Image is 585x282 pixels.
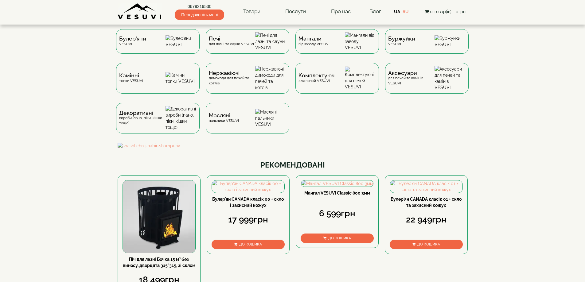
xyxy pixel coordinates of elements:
[298,36,330,46] div: від заводу VESUVI
[119,36,146,41] span: Булер'яни
[325,5,357,19] a: Про нас
[304,191,370,195] a: Мангал VESUVI Classic 800 3мм
[369,8,381,14] a: Блог
[298,73,336,83] div: для печей VESUVI
[394,9,400,14] a: UA
[430,9,466,14] span: 0 товар(ів) - 0грн
[301,234,374,243] button: До кошика
[212,240,285,249] button: До кошика
[345,67,376,90] img: Комплектуючі для печей VESUVI
[212,214,285,226] div: 17 999грн
[119,73,143,78] span: Камінні
[119,110,166,115] span: Декоративні
[203,29,292,63] a: Печідля лазні та сауни VESUVI Печі для лазні та сауни VESUVI
[255,66,286,91] img: Нержавіючі димоходи для печей та котлів
[119,36,146,46] div: VESUVI
[113,63,203,103] a: Каміннітопки VESUVI Камінні топки VESUVI
[403,9,409,14] a: RU
[298,36,330,41] span: Мангали
[175,10,224,20] span: Передзвоніть мені
[301,180,373,187] img: Мангал VESUVI Classic 800 3мм
[166,72,197,84] img: Камінні топки VESUVI
[391,197,462,208] a: Булер'ян CANADA класік 01 + скло та захисний кожух
[212,197,284,208] a: Булер'ян CANADA класік 00 + скло і захисний кожух
[390,240,463,249] button: До кошика
[209,71,255,75] span: Нержавіючі
[255,32,286,51] img: Печі для лазні та сауни VESUVI
[113,103,203,143] a: Декоративнівироби (пано, піки, кішки тощо) Декоративні вироби (пано, піки, кішки тощо)
[209,36,254,41] span: Печі
[301,207,374,220] div: 6 599грн
[118,3,162,20] img: Завод VESUVI
[209,36,254,46] div: для лазні та сауни VESUVI
[388,71,435,86] div: для печей та камінів VESUVI
[279,5,312,19] a: Послуги
[118,143,468,149] img: shashlichnij-nabir-shampuriv
[382,63,472,103] a: Аксесуаридля печей та камінів VESUVI Аксесуари для печей та камінів VESUVI
[382,29,472,63] a: БуржуйкиVESUVI Буржуйки VESUVI
[328,236,351,240] span: До кошика
[345,32,376,51] img: Мангали від заводу VESUVI
[203,103,292,143] a: Масляніпальники VESUVI Масляні пальники VESUVI
[390,180,462,193] img: Булер'ян CANADA класік 01 + скло та захисний кожух
[113,29,203,63] a: Булер'яниVESUVI Булер'яни VESUVI
[388,36,415,41] span: Буржуйки
[298,73,336,78] span: Комплектуючі
[209,113,239,123] div: пальники VESUVI
[292,29,382,63] a: Мангаливід заводу VESUVI Мангали від заводу VESUVI
[435,66,466,91] img: Аксесуари для печей та камінів VESUVI
[212,180,284,193] img: Булер'ян CANADA класік 00 + скло і захисний кожух
[166,106,197,130] img: Декоративні вироби (пано, піки, кішки тощо)
[388,36,415,46] div: VESUVI
[119,73,143,83] div: топки VESUVI
[203,63,292,103] a: Нержавіючідимоходи для печей та котлів Нержавіючі димоходи для печей та котлів
[435,35,466,48] img: Буржуйки VESUVI
[119,110,166,126] div: вироби (пано, піки, кішки тощо)
[237,5,267,19] a: Товари
[123,180,195,253] img: Піч для лазні Бочка 15 м³ без виносу, дверцята 315*315, зі склом
[123,257,195,268] a: Піч для лазні Бочка 15 м³ без виносу, дверцята 315*315, зі склом
[417,242,440,246] span: До кошика
[255,109,286,127] img: Масляні пальники VESUVI
[388,71,435,75] span: Аксесуари
[239,242,262,246] span: До кошика
[175,3,224,10] a: 0679219530
[390,214,463,226] div: 22 949грн
[292,63,382,103] a: Комплектуючідля печей VESUVI Комплектуючі для печей VESUVI
[166,35,197,48] img: Булер'яни VESUVI
[209,71,255,86] div: димоходи для печей та котлів
[209,113,239,118] span: Масляні
[423,8,467,15] button: 0 товар(ів) - 0грн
